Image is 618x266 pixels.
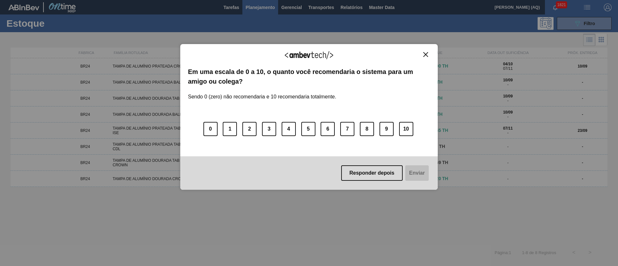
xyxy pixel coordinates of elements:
button: 4 [282,122,296,136]
button: 9 [379,122,394,136]
button: Close [421,52,430,57]
button: 7 [340,122,354,136]
button: 1 [223,122,237,136]
button: Responder depois [341,165,403,181]
button: 6 [321,122,335,136]
button: 2 [242,122,257,136]
button: 10 [399,122,413,136]
button: 3 [262,122,276,136]
label: Em uma escala de 0 a 10, o quanto você recomendaria o sistema para um amigo ou colega? [188,67,430,87]
img: Logo Ambevtech [285,51,333,59]
label: Sendo 0 (zero) não recomendaria e 10 recomendaria totalmente. [188,86,336,100]
button: 5 [301,122,315,136]
button: 0 [203,122,218,136]
button: 8 [360,122,374,136]
img: Close [423,52,428,57]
